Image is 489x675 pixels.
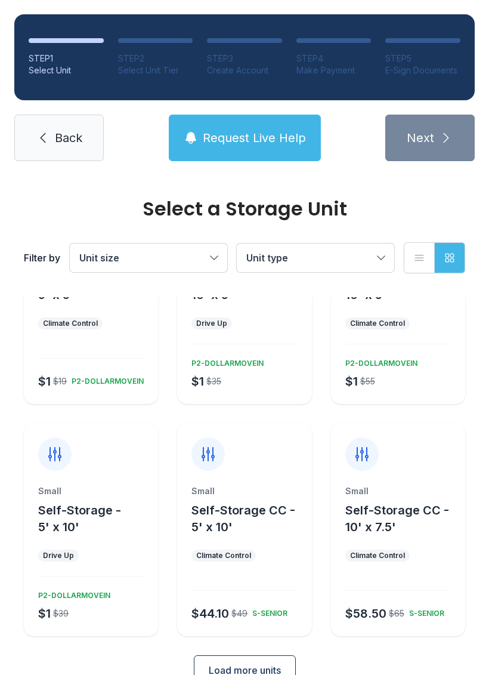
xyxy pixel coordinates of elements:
[247,604,287,618] div: S-SENIOR
[38,373,51,390] div: $1
[191,605,229,622] div: $44.10
[296,53,372,64] div: STEP 4
[345,485,451,497] div: Small
[407,130,434,146] span: Next
[38,503,121,534] span: Self-Storage - 5' x 10'
[385,53,460,64] div: STEP 5
[191,485,297,497] div: Small
[191,373,204,390] div: $1
[118,64,193,76] div: Select Unit Tier
[207,53,282,64] div: STEP 3
[187,354,264,368] div: P2-DOLLARMOVEIN
[38,502,153,535] button: Self-Storage - 5' x 10'
[237,244,394,272] button: Unit type
[296,64,372,76] div: Make Payment
[67,372,144,386] div: P2-DOLLARMOVEIN
[341,354,417,368] div: P2-DOLLARMOVEIN
[246,252,288,264] span: Unit type
[345,373,358,390] div: $1
[79,252,119,264] span: Unit size
[350,551,405,560] div: Climate Control
[33,586,110,600] div: P2-DOLLARMOVEIN
[345,503,449,534] span: Self-Storage CC - 10' x 7.5'
[389,608,404,619] div: $65
[191,503,295,534] span: Self-Storage CC - 5' x 10'
[38,485,144,497] div: Small
[360,375,375,387] div: $55
[345,502,460,535] button: Self-Storage CC - 10' x 7.5'
[196,319,227,328] div: Drive Up
[29,53,104,64] div: STEP 1
[53,608,69,619] div: $39
[38,605,51,622] div: $1
[206,375,221,387] div: $35
[203,130,306,146] span: Request Live Help
[29,64,104,76] div: Select Unit
[196,551,251,560] div: Climate Control
[24,199,465,218] div: Select a Storage Unit
[385,64,460,76] div: E-Sign Documents
[350,319,405,328] div: Climate Control
[55,130,82,146] span: Back
[231,608,247,619] div: $49
[24,251,60,265] div: Filter by
[191,502,307,535] button: Self-Storage CC - 5' x 10'
[53,375,67,387] div: $19
[404,604,444,618] div: S-SENIOR
[43,551,74,560] div: Drive Up
[345,605,386,622] div: $58.50
[70,244,227,272] button: Unit size
[207,64,282,76] div: Create Account
[43,319,98,328] div: Climate Control
[118,53,193,64] div: STEP 2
